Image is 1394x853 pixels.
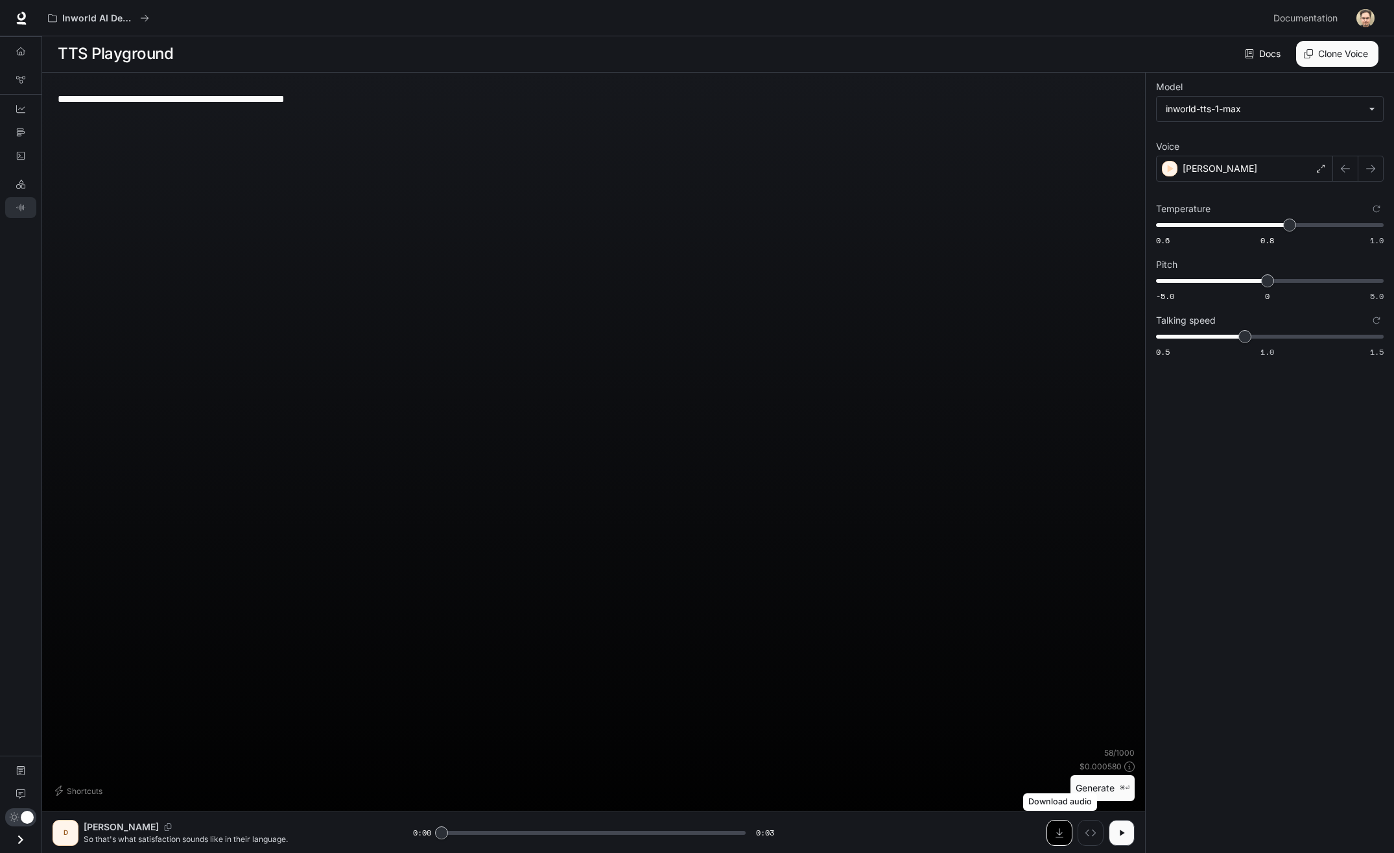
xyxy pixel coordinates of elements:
[1023,793,1097,811] div: Download audio
[159,823,177,831] button: Copy Voice ID
[1104,747,1135,758] p: 58 / 1000
[1156,316,1216,325] p: Talking speed
[5,197,36,218] a: TTS Playground
[5,784,36,804] a: Feedback
[5,760,36,781] a: Documentation
[1156,291,1174,302] span: -5.0
[62,13,135,24] p: Inworld AI Demos
[1273,10,1338,27] span: Documentation
[1166,102,1362,115] div: inworld-tts-1-max
[1183,162,1257,175] p: [PERSON_NAME]
[53,780,108,801] button: Shortcuts
[1369,313,1384,328] button: Reset to default
[1260,235,1274,246] span: 0.8
[84,821,159,834] p: [PERSON_NAME]
[21,810,34,824] span: Dark mode toggle
[1265,291,1270,302] span: 0
[1157,97,1383,121] div: inworld-tts-1-max
[1370,291,1384,302] span: 5.0
[1353,5,1378,31] button: User avatar
[1156,204,1211,213] p: Temperature
[1242,41,1286,67] a: Docs
[1296,41,1378,67] button: Clone Voice
[84,834,382,845] p: So that's what satisfaction sounds like in their language.
[5,99,36,119] a: Dashboards
[1078,820,1104,846] button: Inspect
[1260,346,1274,357] span: 1.0
[1156,235,1170,246] span: 0.6
[42,5,155,31] button: All workspaces
[413,826,431,839] span: 0:00
[1369,202,1384,216] button: Reset to default
[6,826,35,853] button: Open drawer
[5,122,36,143] a: Traces
[1070,775,1135,802] button: Generate⌘⏎
[1268,5,1347,31] a: Documentation
[1370,346,1384,357] span: 1.5
[5,145,36,166] a: Logs
[1080,761,1122,772] p: $ 0.000580
[1156,346,1170,357] span: 0.5
[55,823,76,843] div: D
[1370,235,1384,246] span: 1.0
[1156,82,1183,91] p: Model
[1046,820,1072,846] button: Download audio
[5,41,36,62] a: Overview
[5,69,36,90] a: Graph Registry
[1120,784,1129,792] p: ⌘⏎
[756,826,774,839] span: 0:03
[1156,260,1177,269] p: Pitch
[1356,9,1375,27] img: User avatar
[1156,142,1179,151] p: Voice
[5,174,36,195] a: LLM Playground
[58,41,173,67] h1: TTS Playground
